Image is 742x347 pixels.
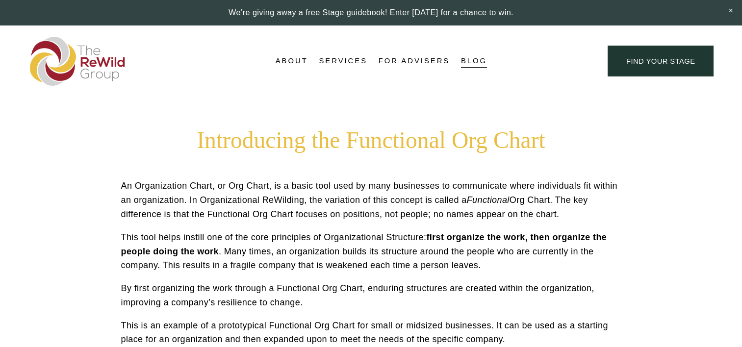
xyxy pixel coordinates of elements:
[319,54,367,69] a: folder dropdown
[121,126,621,154] h1: Introducing the Functional Org Chart
[461,54,487,69] a: Blog
[608,46,714,76] a: find your stage
[467,195,510,205] em: Functional
[121,319,621,347] p: This is an example of a prototypical Functional Org Chart for small or midsized businesses. It ca...
[121,230,621,273] p: This tool helps instill one of the core principles of Organizational Structure: . Many times, an ...
[276,54,308,69] a: folder dropdown
[121,232,610,256] strong: first organize the work, then organize the people doing the work
[121,179,621,221] p: An Organization Chart, or Org Chart, is a basic tool used by many businesses to communicate where...
[319,54,367,68] span: Services
[276,54,308,68] span: About
[30,37,126,86] img: The ReWild Group
[121,281,621,310] p: By first organizing the work through a Functional Org Chart, enduring structures are created with...
[379,54,450,69] a: For Advisers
